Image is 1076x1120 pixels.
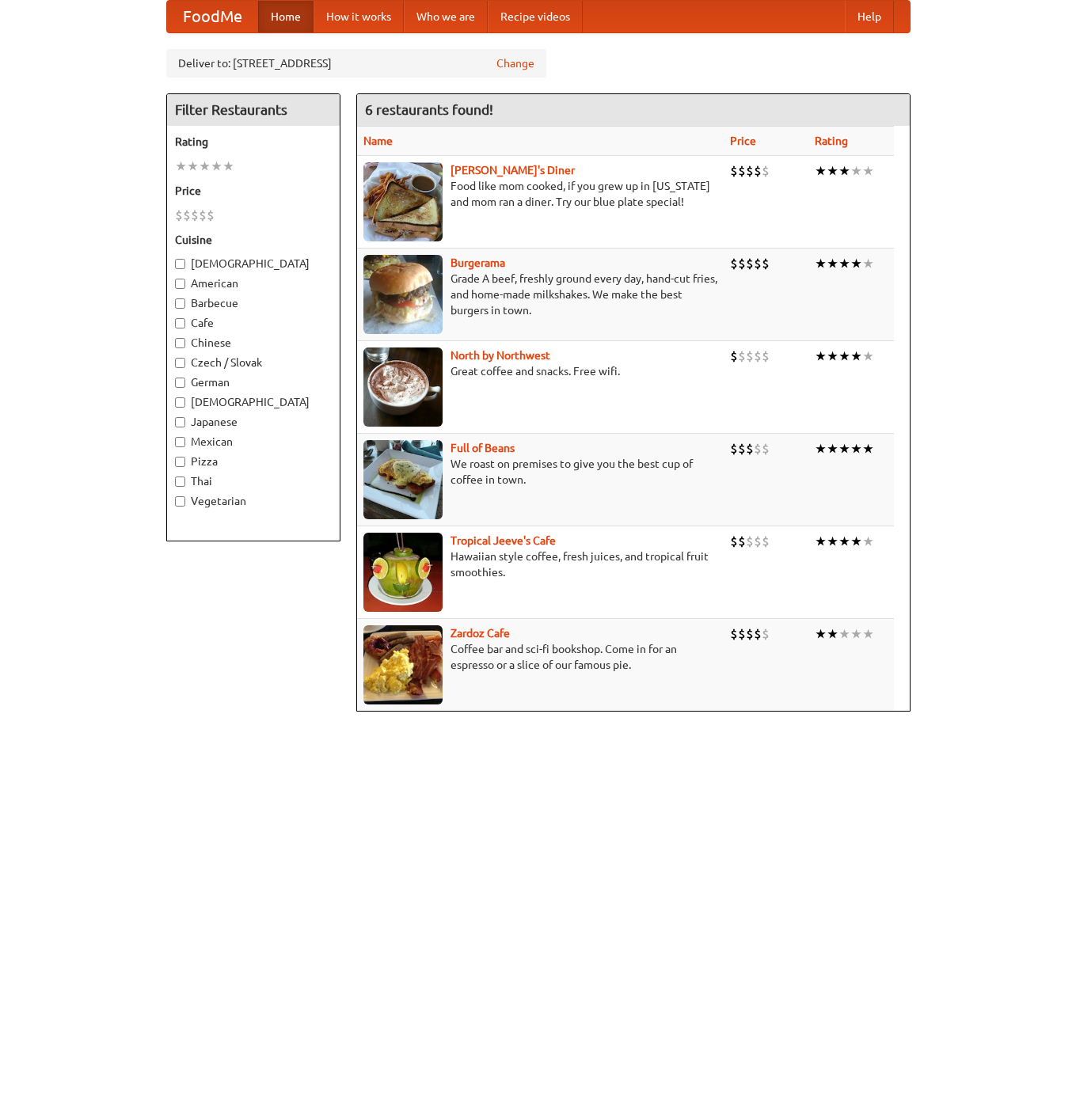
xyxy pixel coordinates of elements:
[451,349,550,362] a: North by Northwest
[815,135,848,147] a: Rating
[175,256,332,271] label: [DEMOGRAPHIC_DATA]
[175,207,183,224] li: $
[363,271,717,318] p: Grade A beef, freshly ground every day, hand-cut fries, and home-made milkshakes. We make the bes...
[827,347,838,365] li: ★
[845,1,894,32] a: Help
[166,49,546,78] div: Deliver to: [STREET_ADDRESS]
[746,255,754,272] li: $
[762,347,770,365] li: $
[738,255,746,272] li: $
[175,378,185,388] input: German
[175,397,185,408] input: [DEMOGRAPHIC_DATA]
[222,158,234,175] li: ★
[199,207,207,224] li: $
[175,496,185,507] input: Vegetarian
[730,347,738,365] li: $
[746,625,754,643] li: $
[175,355,332,370] label: Czech / Slovak
[862,533,874,550] li: ★
[746,533,754,550] li: $
[754,347,762,365] li: $
[175,358,185,368] input: Czech / Slovak
[850,625,862,643] li: ★
[175,232,332,248] h5: Cuisine
[363,162,443,241] img: sallys.jpg
[730,625,738,643] li: $
[207,207,215,224] li: $
[496,55,534,71] a: Change
[363,533,443,612] img: jeeves.jpg
[827,533,838,550] li: ★
[754,440,762,457] li: $
[363,135,393,147] a: Name
[175,335,332,351] label: Chinese
[175,493,332,509] label: Vegetarian
[175,473,332,489] label: Thai
[258,1,314,32] a: Home
[838,533,850,550] li: ★
[862,162,874,180] li: ★
[730,255,738,272] li: $
[762,162,770,180] li: $
[451,627,510,640] b: Zardoz Cafe
[175,457,185,467] input: Pizza
[746,440,754,457] li: $
[363,347,443,427] img: north.jpg
[363,641,717,673] p: Coffee bar and sci-fi bookshop. Come in for an espresso or a slice of our famous pie.
[738,162,746,180] li: $
[175,183,332,199] h5: Price
[850,255,862,272] li: ★
[850,162,862,180] li: ★
[175,394,332,410] label: [DEMOGRAPHIC_DATA]
[314,1,404,32] a: How it works
[838,255,850,272] li: ★
[746,162,754,180] li: $
[738,533,746,550] li: $
[838,347,850,365] li: ★
[762,625,770,643] li: $
[175,298,185,309] input: Barbecue
[815,162,827,180] li: ★
[175,374,332,390] label: German
[175,134,332,150] h5: Rating
[815,347,827,365] li: ★
[730,533,738,550] li: $
[175,434,332,450] label: Mexican
[363,255,443,334] img: burgerama.jpg
[175,476,185,487] input: Thai
[175,414,332,430] label: Japanese
[850,347,862,365] li: ★
[175,315,332,331] label: Cafe
[730,162,738,180] li: $
[363,363,717,379] p: Great coffee and snacks. Free wifi.
[175,275,332,291] label: American
[754,533,762,550] li: $
[451,164,575,177] a: [PERSON_NAME]'s Diner
[175,417,185,427] input: Japanese
[827,255,838,272] li: ★
[363,178,717,210] p: Food like mom cooked, if you grew up in [US_STATE] and mom ran a diner. Try our blue plate special!
[451,256,505,269] a: Burgerama
[738,625,746,643] li: $
[762,255,770,272] li: $
[404,1,488,32] a: Who we are
[862,625,874,643] li: ★
[815,625,827,643] li: ★
[815,255,827,272] li: ★
[838,625,850,643] li: ★
[191,207,199,224] li: $
[363,625,443,704] img: zardoz.jpg
[738,347,746,365] li: $
[862,440,874,457] li: ★
[167,1,258,32] a: FoodMe
[175,318,185,328] input: Cafe
[762,440,770,457] li: $
[451,442,515,454] a: Full of Beans
[363,456,717,488] p: We roast on premises to give you the best cup of coffee in town.
[730,440,738,457] li: $
[175,279,185,289] input: American
[850,440,862,457] li: ★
